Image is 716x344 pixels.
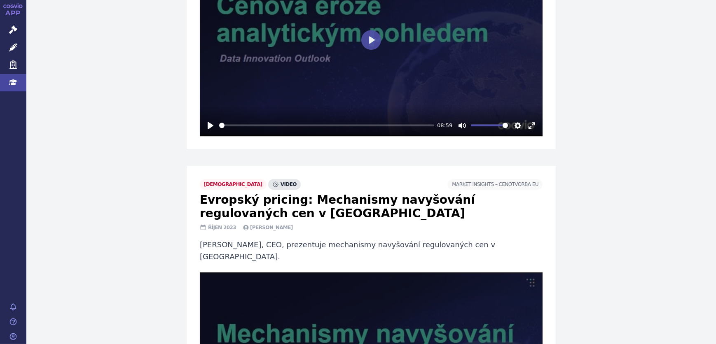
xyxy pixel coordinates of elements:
span: Market Insights –⁠ Cenotvorba EU [448,179,543,190]
span: [PERSON_NAME] [243,224,293,231]
input: Volume [471,121,508,129]
div: Current time [435,121,454,130]
p: [PERSON_NAME], CEO, prezentuje mechanismy navyšování regulovaných cen v [GEOGRAPHIC_DATA]. [200,239,543,263]
span: Evropský pricing: Mechanismy navyšování regulovaných cen v [GEOGRAPHIC_DATA] [200,193,475,221]
input: Seek [219,121,434,129]
button: Play, Evropský pricing: Cenová eroze analytickým pohledem [361,30,381,50]
span: video [268,179,301,190]
span: [DEMOGRAPHIC_DATA] [200,179,267,190]
button: Play, Evropský pricing: Cenová eroze analytickým pohledem [204,119,217,132]
span: říjen 2023 [200,224,236,231]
